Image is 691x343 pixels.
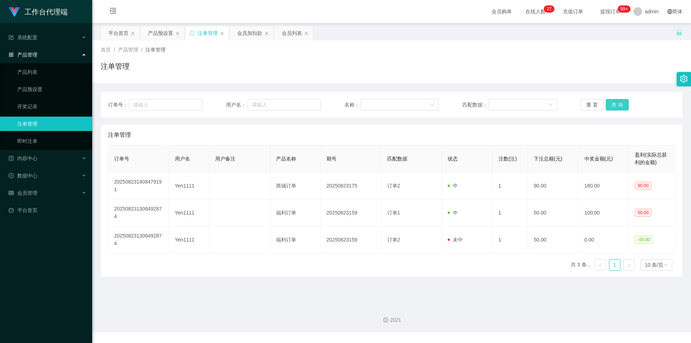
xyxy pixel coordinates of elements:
i: 图标: close [304,31,308,36]
i: 图标: global [667,9,672,14]
span: 产品管理 [118,47,138,53]
a: 工作台代理端 [9,9,68,14]
i: 图标: right [627,263,631,267]
span: 状态 [448,156,458,162]
li: 共 3 条， [571,259,592,271]
span: 用户备注 [215,156,235,162]
span: 注单管理 [145,47,166,53]
h1: 工作台代理端 [24,0,68,23]
span: 下注总额(元) [534,156,562,162]
td: 商城订单 [270,172,321,199]
span: 产品管理 [9,52,37,58]
div: 注单管理 [198,26,218,40]
button: 查 询 [606,99,629,110]
span: 匹配数据 [387,156,407,162]
span: 数据中心 [9,173,37,179]
span: 在线人数 [522,9,549,14]
i: 图标: copyright [383,317,388,322]
a: 产品预设置 [17,82,86,96]
span: 匹配数据： [462,101,488,109]
span: 中奖金额(元) [584,156,613,162]
span: 注单管理 [108,131,131,139]
td: 福利订单 [270,226,321,253]
span: 订单1 [387,210,400,216]
span: 订单号： [108,101,129,109]
i: 图标: close [175,31,180,36]
span: 盈利(实际总获利的金额) [635,152,667,165]
span: 充值订单 [559,9,587,14]
sup: 948 [618,5,631,13]
span: 订单号 [114,156,129,162]
div: 10 条/页 [645,259,663,270]
img: logo.9652507e.png [9,7,20,17]
span: 用户名 [175,156,190,162]
li: 下一页 [623,259,635,271]
span: 名称： [344,101,360,109]
i: 图标: check-circle-o [9,173,14,178]
i: 图标: appstore-o [9,52,14,57]
span: 订单2 [387,237,400,243]
a: 产品列表 [17,65,86,79]
td: 50.00 [528,226,578,253]
a: 开奖记录 [17,99,86,114]
a: 注单管理 [17,117,86,131]
i: 图标: close [131,31,135,36]
a: 即时注单 [17,134,86,148]
td: 20250823175 [321,172,381,199]
span: 中 [448,183,458,189]
i: 图标: table [9,190,14,195]
span: 90.00 [635,182,651,190]
i: 图标: profile [9,156,14,161]
span: -50.00 [635,236,653,244]
p: 2 [547,5,549,13]
i: 图标: down [548,103,553,108]
td: 20250823159 [321,199,381,226]
td: 90.00 [528,172,578,199]
i: 图标: down [430,103,434,108]
td: 1 [493,172,528,199]
li: 上一页 [595,259,606,271]
button: 重 置 [581,99,604,110]
input: 请输入 [129,99,202,110]
span: / [141,47,143,53]
div: 2021 [98,316,685,324]
a: 图标: dashboard平台首页 [9,203,86,217]
i: 图标: unlock [676,29,682,36]
a: 1 [609,259,620,270]
span: 期号 [326,156,337,162]
span: 订单2 [387,183,400,189]
div: 平台首页 [108,26,128,40]
span: / [114,47,115,53]
span: 未中 [448,237,463,243]
i: 图标: close [220,31,224,36]
td: 福利订单 [270,199,321,226]
div: 产品预设置 [148,26,173,40]
li: 1 [609,259,620,271]
td: 20250823159 [321,226,381,253]
i: 图标: close [265,31,269,36]
i: 图标: sync [190,31,195,36]
h1: 注单管理 [101,61,130,72]
i: 图标: menu-fold [101,0,125,23]
span: 中 [448,210,458,216]
i: 图标: setting [680,75,688,83]
sup: 27 [544,5,554,13]
span: 内容中心 [9,155,37,161]
span: 会员管理 [9,190,37,196]
span: 产品名称 [276,156,296,162]
p: 7 [549,5,552,13]
i: 图标: left [598,263,602,267]
td: Yen1111 [169,172,209,199]
td: 202508231308492874 [108,199,169,226]
td: 0.00 [579,226,629,253]
td: Yen1111 [169,226,209,253]
span: 首页 [101,47,111,53]
i: 图标: form [9,35,14,40]
span: 提现订单 [597,9,624,14]
span: 用户名： [226,101,248,109]
td: 1 [493,199,528,226]
td: Yen1111 [169,199,209,226]
td: 202508231308492874 [108,226,169,253]
td: 100.00 [579,199,629,226]
input: 请输入 [248,99,321,110]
